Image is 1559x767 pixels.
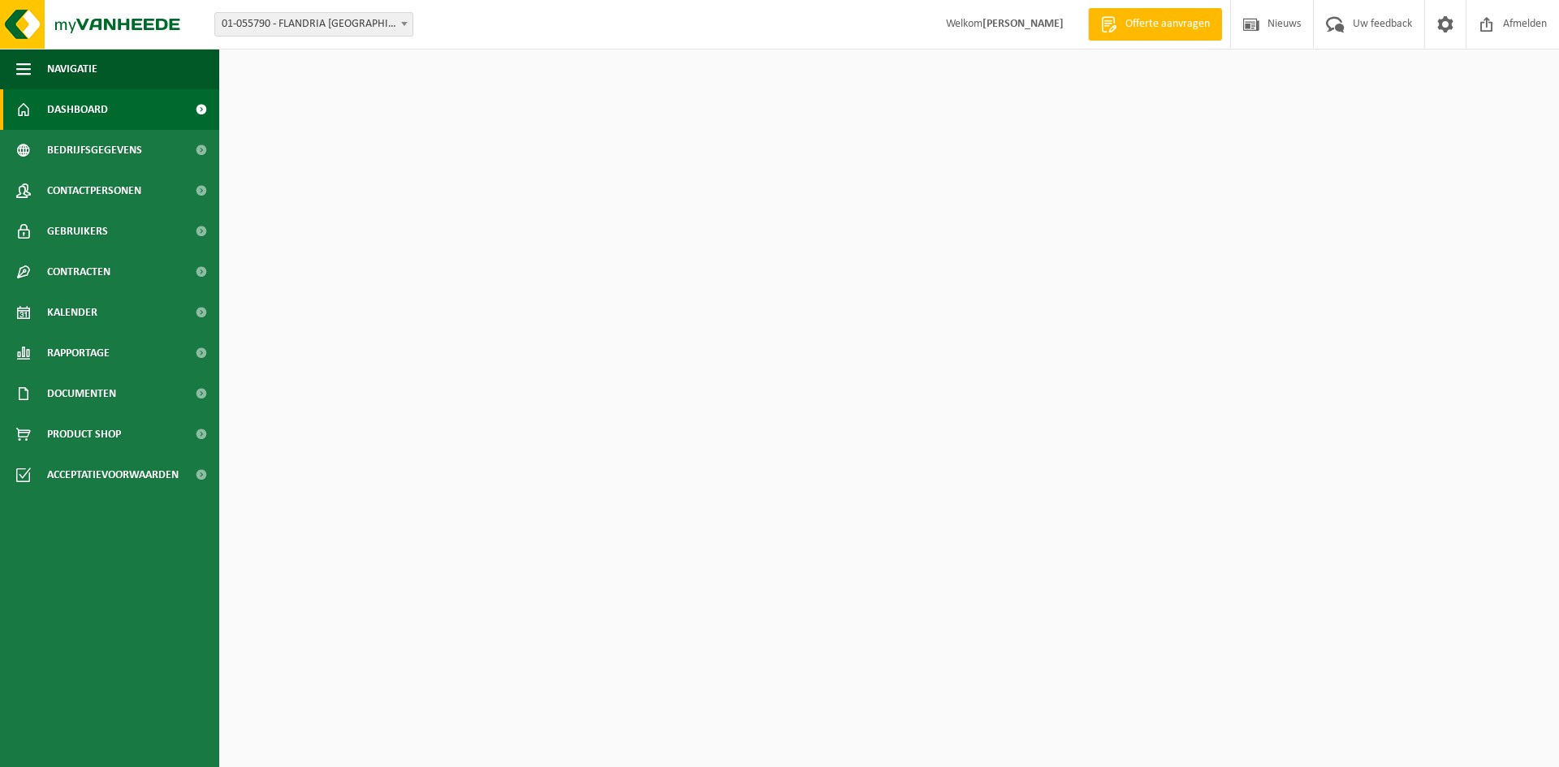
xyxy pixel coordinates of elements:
a: Offerte aanvragen [1088,8,1222,41]
span: 01-055790 - FLANDRIA NV - KRUISEM [215,13,412,36]
span: 01-055790 - FLANDRIA NV - KRUISEM [214,12,413,37]
span: Documenten [47,373,116,414]
span: Acceptatievoorwaarden [47,455,179,495]
span: Gebruikers [47,211,108,252]
span: Bedrijfsgegevens [47,130,142,170]
span: Rapportage [47,333,110,373]
span: Offerte aanvragen [1121,16,1214,32]
strong: [PERSON_NAME] [982,18,1064,30]
span: Navigatie [47,49,97,89]
span: Dashboard [47,89,108,130]
span: Contracten [47,252,110,292]
span: Kalender [47,292,97,333]
span: Product Shop [47,414,121,455]
span: Contactpersonen [47,170,141,211]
